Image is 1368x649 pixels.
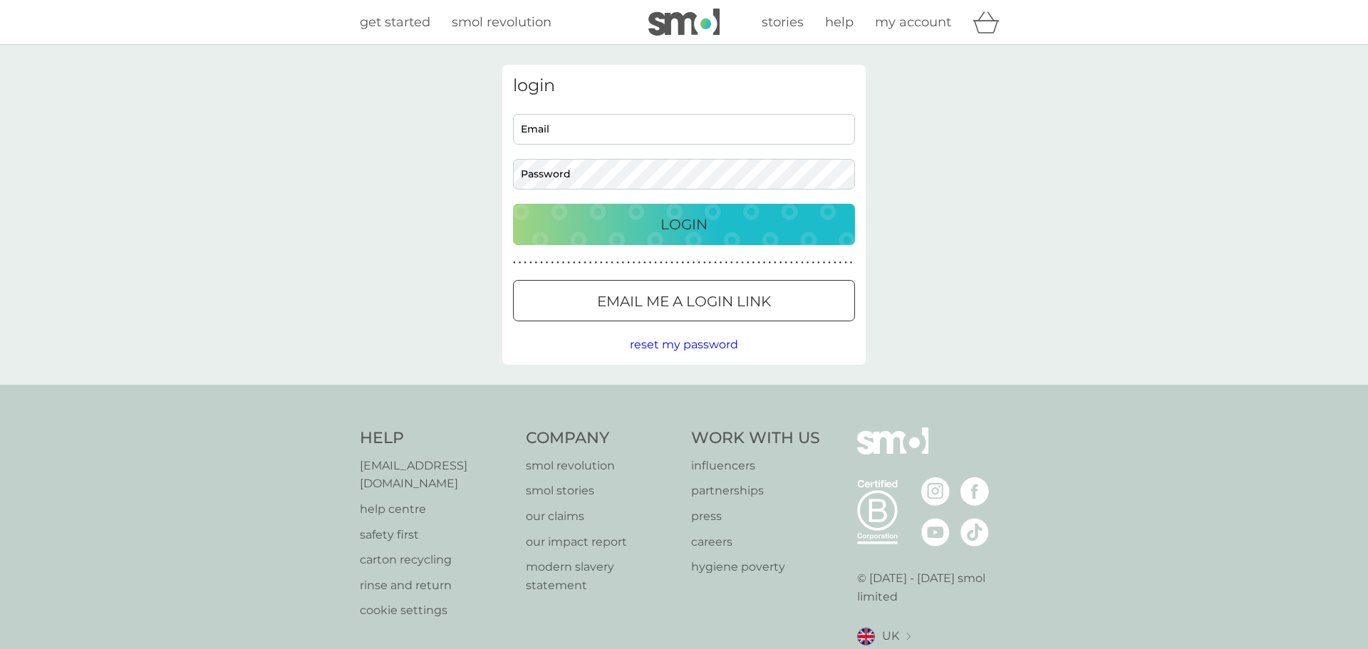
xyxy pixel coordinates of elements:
[513,204,855,245] button: Login
[828,259,831,266] p: ●
[691,533,820,551] a: careers
[360,14,430,30] span: get started
[691,507,820,526] a: press
[551,259,554,266] p: ●
[526,482,678,500] a: smol stories
[687,259,690,266] p: ●
[757,259,760,266] p: ●
[519,259,522,266] p: ●
[850,259,853,266] p: ●
[834,259,836,266] p: ●
[660,259,663,266] p: ●
[857,427,928,476] img: smol
[714,259,717,266] p: ●
[567,259,570,266] p: ●
[960,477,989,506] img: visit the smol Facebook page
[703,259,706,266] p: ●
[573,259,576,266] p: ●
[360,500,512,519] a: help centre
[960,518,989,546] img: visit the smol Tiktok page
[524,259,527,266] p: ●
[579,259,581,266] p: ●
[360,12,430,33] a: get started
[360,601,512,620] a: cookie settings
[812,259,814,266] p: ●
[452,12,551,33] a: smol revolution
[556,259,559,266] p: ●
[691,482,820,500] a: partnerships
[857,569,1009,606] p: © [DATE] - [DATE] smol limited
[526,507,678,526] a: our claims
[762,14,804,30] span: stories
[526,427,678,450] h4: Company
[875,12,951,33] a: my account
[513,76,855,96] h3: login
[921,477,950,506] img: visit the smol Instagram page
[584,259,586,266] p: ●
[526,533,678,551] a: our impact report
[691,427,820,450] h4: Work With Us
[630,338,738,351] span: reset my password
[807,259,809,266] p: ●
[535,259,538,266] p: ●
[741,259,744,266] p: ●
[562,259,565,266] p: ●
[736,259,739,266] p: ●
[594,259,597,266] p: ●
[452,14,551,30] span: smol revolution
[526,558,678,594] a: modern slavery statement
[670,259,673,266] p: ●
[921,518,950,546] img: visit the smol Youtube page
[779,259,782,266] p: ●
[360,526,512,544] a: safety first
[693,259,695,266] p: ●
[654,259,657,266] p: ●
[709,259,712,266] p: ●
[611,259,613,266] p: ●
[627,259,630,266] p: ●
[796,259,799,266] p: ●
[597,290,771,313] p: Email me a login link
[529,259,532,266] p: ●
[676,259,679,266] p: ●
[875,14,951,30] span: my account
[643,259,646,266] p: ●
[526,457,678,475] a: smol revolution
[730,259,733,266] p: ●
[763,259,766,266] p: ●
[360,576,512,595] a: rinse and return
[616,259,619,266] p: ●
[823,259,826,266] p: ●
[622,259,625,266] p: ●
[698,259,700,266] p: ●
[540,259,543,266] p: ●
[973,8,1008,36] div: basket
[790,259,793,266] p: ●
[691,457,820,475] a: influencers
[648,9,720,36] img: smol
[681,259,684,266] p: ●
[747,259,750,266] p: ●
[691,558,820,576] a: hygiene poverty
[606,259,608,266] p: ●
[762,12,804,33] a: stories
[360,457,512,493] a: [EMAIL_ADDRESS][DOMAIN_NAME]
[825,12,854,33] a: help
[906,633,911,640] img: select a new location
[546,259,549,266] p: ●
[857,628,875,645] img: UK flag
[825,14,854,30] span: help
[513,259,516,266] p: ●
[725,259,727,266] p: ●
